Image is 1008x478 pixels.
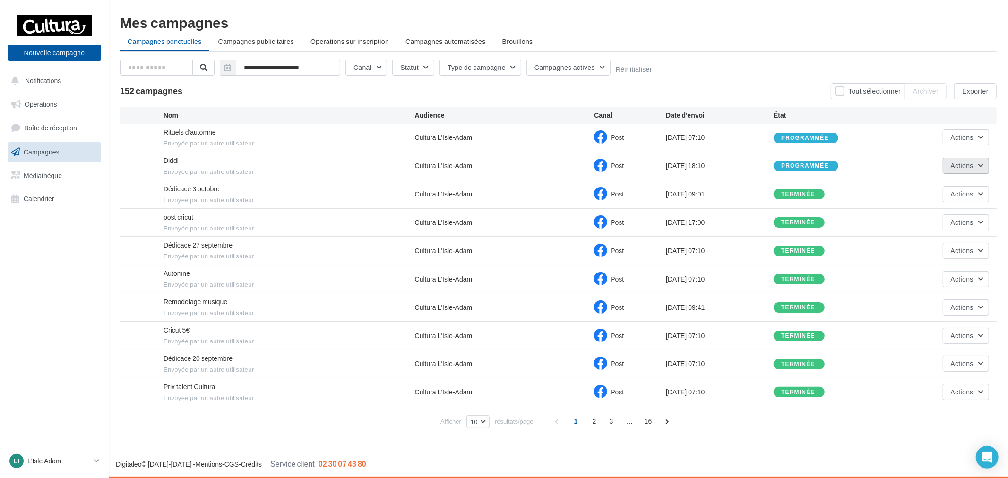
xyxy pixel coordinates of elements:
[781,361,815,367] div: terminée
[951,133,974,141] span: Actions
[611,388,624,396] span: Post
[951,275,974,283] span: Actions
[943,129,989,145] button: Actions
[24,171,62,179] span: Médiathèque
[781,191,815,197] div: terminée
[120,15,997,29] div: Mes campagnes
[164,213,193,221] span: post cricut
[224,460,239,468] a: CGS
[622,414,638,429] span: ...
[943,328,989,344] button: Actions
[405,37,485,45] span: Campagnes automatisées
[611,275,624,283] span: Post
[164,224,415,233] span: Envoyée par un autre utilisateur
[604,414,619,429] span: 3
[164,128,216,136] span: Rituels d'automne
[14,456,19,466] span: LI
[666,387,774,397] div: [DATE] 07:10
[666,218,774,227] div: [DATE] 17:00
[415,133,473,142] div: Cultura L'Isle-Adam
[415,189,473,199] div: Cultura L'Isle-Adam
[943,299,989,316] button: Actions
[6,71,99,91] button: Notifications
[24,124,77,132] span: Boîte de réception
[440,417,461,426] span: Afficher
[781,305,815,311] div: terminée
[943,214,989,230] button: Actions
[164,196,415,205] span: Envoyée par un autre utilisateur
[611,218,624,226] span: Post
[781,248,815,254] div: terminée
[164,366,415,374] span: Envoyée par un autre utilisateur
[587,414,602,429] span: 2
[164,354,233,362] span: Dédicace 20 septembre
[164,394,415,402] span: Envoyée par un autre utilisateur
[415,274,473,284] div: Cultura L'Isle-Adam
[25,77,61,85] span: Notifications
[781,333,815,339] div: terminée
[164,168,415,176] span: Envoyée par un autre utilisateur
[666,246,774,256] div: [DATE] 07:10
[943,356,989,372] button: Actions
[25,100,57,108] span: Opérations
[164,309,415,317] span: Envoyée par un autre utilisateur
[6,94,103,114] a: Opérations
[345,60,387,76] button: Canal
[781,276,815,282] div: terminée
[951,218,974,226] span: Actions
[439,60,521,76] button: Type de campagne
[594,111,666,120] div: Canal
[495,417,534,426] span: résultats/page
[415,359,473,368] div: Cultura L'Isle-Adam
[392,60,434,76] button: Statut
[943,384,989,400] button: Actions
[310,37,389,45] span: Operations sur inscription
[611,247,624,255] span: Post
[666,161,774,171] div: [DATE] 18:10
[951,247,974,255] span: Actions
[641,414,656,429] span: 16
[781,389,815,395] div: terminée
[666,331,774,341] div: [DATE] 07:10
[164,139,415,148] span: Envoyée par un autre utilisateur
[951,332,974,340] span: Actions
[781,220,815,226] div: terminée
[616,66,652,73] button: Réinitialiser
[415,331,473,341] div: Cultura L'Isle-Adam
[976,446,999,469] div: Open Intercom Messenger
[6,166,103,186] a: Médiathèque
[611,190,624,198] span: Post
[415,111,594,120] div: Audience
[24,195,54,203] span: Calendrier
[8,45,101,61] button: Nouvelle campagne
[27,456,90,466] p: L'Isle Adam
[943,243,989,259] button: Actions
[116,460,366,468] span: © [DATE]-[DATE] - - -
[611,162,624,170] span: Post
[164,269,190,277] span: Automne
[164,337,415,346] span: Envoyée par un autre utilisateur
[195,460,222,468] a: Mentions
[611,303,624,311] span: Post
[164,326,190,334] span: Cricut 5€
[164,241,233,249] span: Dédicace 27 septembre
[6,118,103,138] a: Boîte de réception
[24,148,60,156] span: Campagnes
[415,303,473,312] div: Cultura L'Isle-Adam
[270,459,315,468] span: Service client
[951,388,974,396] span: Actions
[415,161,473,171] div: Cultura L'Isle-Adam
[415,387,473,397] div: Cultura L'Isle-Adam
[666,303,774,312] div: [DATE] 09:41
[164,281,415,289] span: Envoyée par un autre utilisateur
[569,414,584,429] span: 1
[164,156,179,164] span: Diddl
[666,133,774,142] div: [DATE] 07:10
[241,460,262,468] a: Crédits
[164,298,227,306] span: Remodelage musique
[415,246,473,256] div: Cultura L'Isle-Adam
[164,185,220,193] span: Dédicace 3 octobre
[116,460,141,468] a: Digitaleo
[319,459,366,468] span: 02 30 07 43 80
[471,418,478,426] span: 10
